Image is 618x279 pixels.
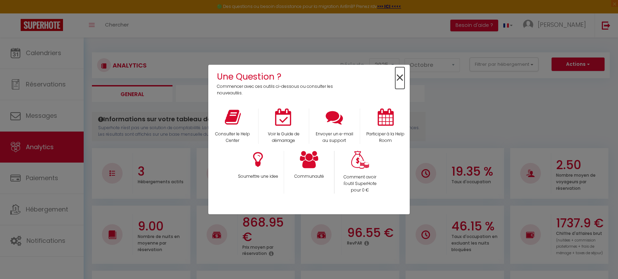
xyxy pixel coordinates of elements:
img: Money bag [351,151,369,169]
p: Communauté [289,173,330,180]
span: × [395,67,405,89]
button: Close [395,70,405,86]
p: Soumettre une idee [237,173,279,180]
p: Comment avoir l'outil SuperHote pour 0 € [339,174,381,194]
p: Voir le Guide de démarrage [263,131,304,144]
p: Envoyer un e-mail au support [314,131,356,144]
p: Participer à la Help Room [365,131,406,144]
p: Consulter le Help Center [212,131,254,144]
p: Commencer avec ces outils ci-dessous ou consulter les nouveautés. [217,83,338,96]
h4: Une Question ? [217,70,338,83]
